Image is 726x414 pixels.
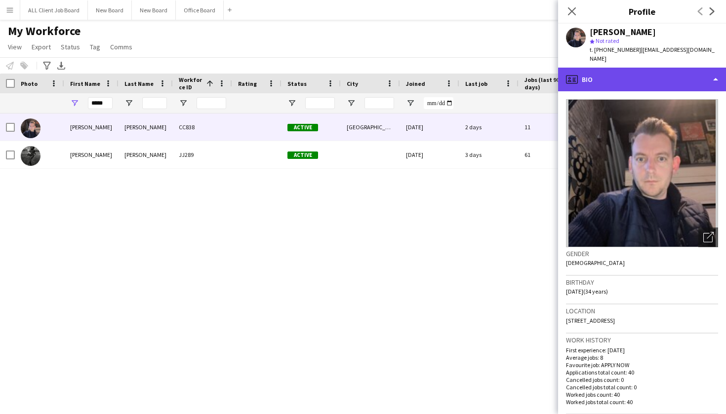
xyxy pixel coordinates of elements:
span: | [EMAIL_ADDRESS][DOMAIN_NAME] [590,46,715,62]
span: Active [287,124,318,131]
img: Crew avatar or photo [566,99,718,247]
span: [STREET_ADDRESS] [566,317,615,324]
div: [PERSON_NAME] [590,28,656,37]
span: Tag [90,42,100,51]
input: First Name Filter Input [88,97,113,109]
span: Status [287,80,307,87]
div: CC838 [173,113,232,141]
span: My Workforce [8,24,81,38]
a: View [4,40,26,53]
p: Worked jobs total count: 40 [566,398,718,406]
span: Not rated [596,37,619,44]
div: [PERSON_NAME] [64,113,119,141]
div: Bio [558,68,726,91]
p: Worked jobs count: 40 [566,391,718,398]
input: Last Name Filter Input [142,97,167,109]
div: 2 days [459,113,519,141]
span: [DATE] (34 years) [566,288,608,295]
span: Last job [465,80,487,87]
span: Jobs (last 90 days) [524,76,565,91]
button: Open Filter Menu [70,99,79,108]
input: Workforce ID Filter Input [197,97,226,109]
div: 3 days [459,141,519,168]
span: Workforce ID [179,76,202,91]
button: Open Filter Menu [124,99,133,108]
p: Cancelled jobs count: 0 [566,376,718,383]
span: Rating [238,80,257,87]
div: [GEOGRAPHIC_DATA] [341,113,400,141]
h3: Work history [566,336,718,344]
div: [PERSON_NAME] [119,113,173,141]
span: City [347,80,358,87]
input: Status Filter Input [305,97,335,109]
span: First Name [70,80,100,87]
a: Status [57,40,84,53]
button: Open Filter Menu [179,99,188,108]
a: Tag [86,40,104,53]
span: [DEMOGRAPHIC_DATA] [566,259,625,266]
p: Average jobs: 8 [566,354,718,361]
img: Scott Kay [21,118,40,138]
span: Comms [110,42,132,51]
p: First experience: [DATE] [566,346,718,354]
span: Export [32,42,51,51]
button: ALL Client Job Board [20,0,88,20]
h3: Gender [566,249,718,258]
button: Open Filter Menu [347,99,356,108]
div: [PERSON_NAME] [64,141,119,168]
button: New Board [132,0,176,20]
app-action-btn: Advanced filters [41,60,53,72]
div: [PERSON_NAME] [119,141,173,168]
p: Applications total count: 40 [566,369,718,376]
p: Cancelled jobs total count: 0 [566,383,718,391]
app-action-btn: Export XLSX [55,60,67,72]
span: Last Name [124,80,154,87]
p: Favourite job: APPLY NOW [566,361,718,369]
h3: Birthday [566,278,718,287]
span: Joined [406,80,425,87]
div: JJ289 [173,141,232,168]
a: Export [28,40,55,53]
span: Status [61,42,80,51]
div: Open photos pop-in [698,227,718,247]
div: [DATE] [400,141,459,168]
button: Office Board [176,0,224,20]
input: City Filter Input [364,97,394,109]
button: Open Filter Menu [287,99,296,108]
a: Comms [106,40,136,53]
div: 61 [519,141,583,168]
div: [DATE] [400,113,459,141]
h3: Profile [558,5,726,18]
input: Joined Filter Input [424,97,453,109]
div: 11 [519,113,583,141]
span: Photo [21,80,38,87]
button: New Board [88,0,132,20]
img: SCOTT MCKELLAR [21,146,40,166]
span: Active [287,151,318,159]
span: View [8,42,22,51]
button: Open Filter Menu [406,99,415,108]
span: t. [PHONE_NUMBER] [590,46,641,53]
h3: Location [566,306,718,315]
